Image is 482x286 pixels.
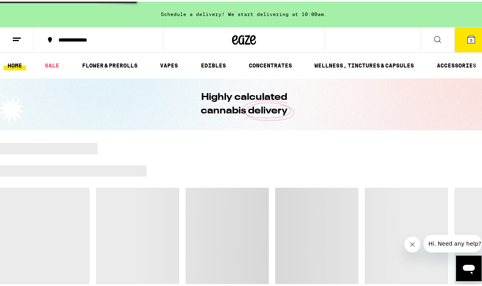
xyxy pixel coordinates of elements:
a: EDIBLES [197,59,230,69]
iframe: Message from company [424,233,482,251]
a: VAPES [156,59,182,69]
a: SALE [41,59,63,69]
a: CONCENTRATES [245,59,296,69]
a: FLOWER & PREROLLS [78,59,142,69]
a: ACCESSORIES [433,59,480,69]
iframe: Button to launch messaging window [456,254,482,280]
a: WELLNESS, TINCTURES & CAPSULES [310,59,418,69]
span: 5 [470,36,472,41]
h1: Highly calculated cannabis delivery [178,89,310,116]
a: HOME [4,59,26,69]
iframe: Close message [404,235,420,251]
